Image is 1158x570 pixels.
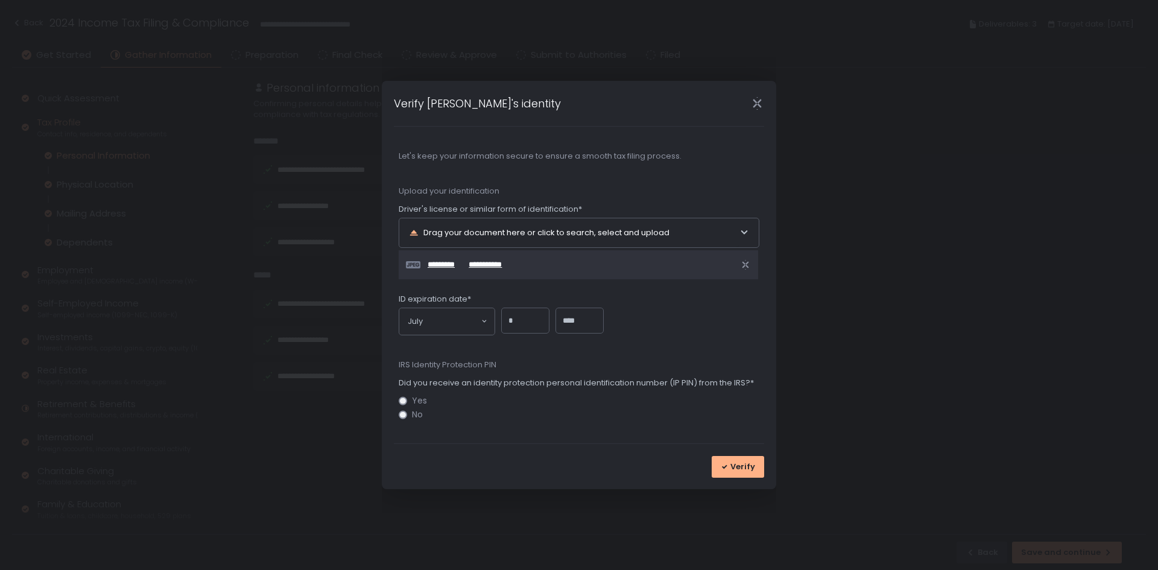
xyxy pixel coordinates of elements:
[399,151,759,162] span: Let's keep your information secure to ensure a smooth tax filing process.
[399,186,759,197] span: Upload your identification
[712,456,764,478] button: Verify
[399,411,407,419] input: No
[399,294,471,305] span: ID expiration date*
[730,461,755,472] span: Verify
[408,315,423,328] span: July
[738,97,776,110] div: Close
[399,359,759,370] span: IRS Identity Protection PIN
[412,396,427,405] span: Yes
[394,95,561,112] h1: Verify [PERSON_NAME]'s identity
[399,308,495,335] div: Search for option
[399,378,754,388] span: Did you receive an identity protection personal identification number (IP PIN) from the IRS?*
[399,204,582,215] span: Driver's license or similar form of identification*
[423,315,480,328] input: Search for option
[412,410,423,419] span: No
[399,396,407,405] input: Yes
